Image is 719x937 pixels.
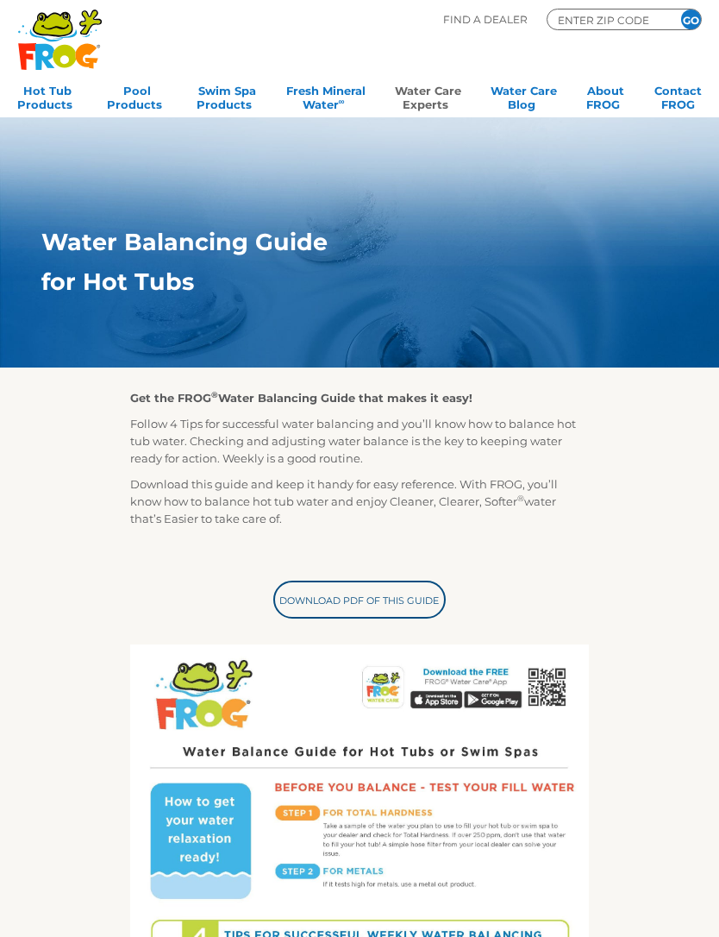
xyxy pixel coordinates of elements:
p: Follow 4 Tips for successful water balancing and you’ll know how to balance hot tub water. Checki... [130,415,589,467]
a: Download PDF of this Guide [273,581,446,619]
sup: ® [211,390,218,399]
p: Download this guide and keep it handy for easy reference. With FROG, you’ll know how to balance h... [130,475,589,527]
a: Hot TubProducts [17,79,78,113]
input: GO [681,9,701,29]
strong: Get the FROG Water Balancing Guide that makes it easy! [130,391,472,405]
a: Water CareBlog [491,79,557,113]
p: Find A Dealer [443,9,528,30]
a: Water CareExperts [395,79,461,113]
a: Fresh MineralWater∞ [286,79,366,113]
sup: ® [517,494,524,503]
a: Swim SpaProducts [197,79,257,113]
input: Zip Code Form [556,12,660,28]
h1: Water Balancing Guide [41,229,635,255]
sup: ∞ [339,97,345,106]
a: AboutFROG [586,79,625,113]
a: PoolProducts [107,79,167,113]
a: ContactFROG [654,79,702,113]
h1: for Hot Tubs [41,268,635,295]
